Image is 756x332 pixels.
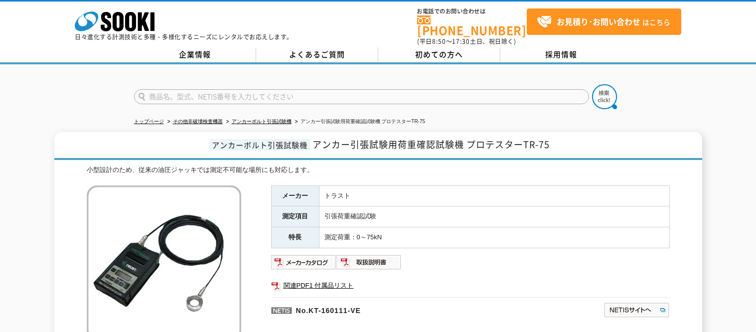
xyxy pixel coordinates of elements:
a: お見積り･お問い合わせはこちら [527,8,681,35]
span: アンカーボルト引張試験機 [209,139,310,151]
a: トップページ [134,119,164,124]
span: 初めての方へ [415,49,463,60]
th: 測定項目 [271,206,319,227]
a: [PHONE_NUMBER] [417,15,527,36]
th: メーカー [271,185,319,206]
a: 初めての方へ [378,47,500,62]
span: 17:30 [452,37,470,46]
span: アンカー引張試験用荷重確認試験機 プロテスターTR-75 [312,138,550,151]
span: はこちら [537,14,670,29]
p: No.KT-160111-VE [271,297,507,321]
td: 引張荷重確認試験 [319,206,669,227]
span: (平日 ～ 土日、祝日除く) [417,37,516,46]
a: メーカーカタログ [271,261,336,268]
a: よくあるご質問 [256,47,378,62]
img: 取扱説明書 [336,254,402,270]
span: 8:50 [432,37,446,46]
img: btn_search.png [592,84,617,109]
a: 取扱説明書 [336,261,402,268]
strong: お見積り･お問い合わせ [557,15,640,27]
li: アンカー引張試験用荷重確認試験機 プロテスターTR-75 [293,117,426,127]
img: メーカーカタログ [271,254,336,270]
td: トラスト [319,185,669,206]
img: NETISサイトへ [604,302,670,318]
span: お電話でのお問い合わせは [417,8,527,14]
a: 関連PDF1 付属品リスト [271,279,670,292]
a: 採用情報 [500,47,622,62]
a: アンカーボルト引張試験機 [232,119,292,124]
p: 日々進化する計測技術と多種・多様化するニーズにレンタルでお応えします。 [75,34,293,40]
th: 特長 [271,227,319,248]
td: 測定荷重：0～75kN [319,227,669,248]
a: その他非破壊検査機器 [173,119,223,124]
a: 企業情報 [134,47,256,62]
input: 商品名、型式、NETIS番号を入力してください [134,89,589,104]
div: 小型設計のため、従来の油圧ジャッキでは測定不可能な場所にも対応します。 [87,165,670,175]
